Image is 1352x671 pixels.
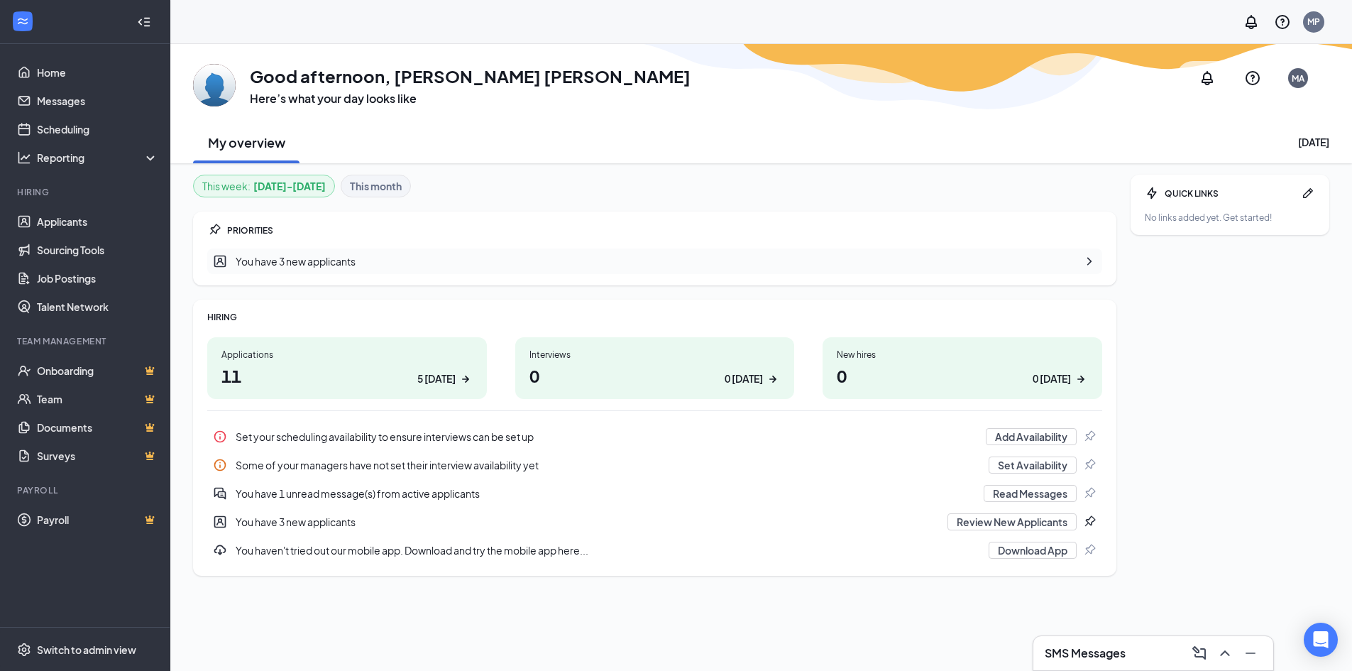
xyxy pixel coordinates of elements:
[1145,186,1159,200] svg: Bolt
[236,430,977,444] div: Set your scheduling availability to ensure interviews can be set up
[207,479,1102,508] div: You have 1 unread message(s) from active applicants
[207,249,1102,274] div: You have 3 new applicants
[37,87,158,115] a: Messages
[1191,645,1208,662] svg: ComposeMessage
[417,371,456,386] div: 5 [DATE]
[1082,430,1097,444] svg: Pin
[17,151,31,165] svg: Analysis
[236,515,939,529] div: You have 3 new applicants
[1304,623,1338,657] div: Open Intercom Messenger
[253,178,326,194] b: [DATE] - [DATE]
[193,64,236,107] img: Megan Anne Pisciotta
[221,364,473,388] h1: 11
[37,236,158,264] a: Sourcing Tools
[1188,642,1211,665] button: ComposeMessage
[823,337,1102,399] a: New hires00 [DATE]ArrowRight
[1216,645,1233,662] svg: ChevronUp
[1082,543,1097,557] svg: Pin
[1298,135,1329,149] div: [DATE]
[1082,515,1097,529] svg: Pin
[1301,186,1315,200] svg: Pen
[137,15,151,29] svg: Collapse
[213,430,227,444] svg: Info
[250,91,691,107] h3: Here’s what your day looks like
[1082,486,1097,501] svg: Pin
[207,422,1102,451] a: InfoSet your scheduling availability to ensure interviews can be set upAdd AvailabilityPin
[989,457,1077,474] button: Set Availability
[207,422,1102,451] div: Set your scheduling availability to ensure interviews can be set up
[207,451,1102,479] a: InfoSome of your managers have not set their interview availability yetSet AvailabilityPin
[208,133,285,151] h2: My overview
[17,186,155,198] div: Hiring
[37,58,158,87] a: Home
[1045,645,1126,661] h3: SMS Messages
[986,428,1077,445] button: Add Availability
[529,349,781,361] div: Interviews
[213,486,227,501] svg: DoubleChatActive
[207,311,1102,323] div: HIRING
[207,536,1102,564] a: DownloadYou haven't tried out our mobile app. Download and try the mobile app here...Download AppPin
[837,364,1088,388] h1: 0
[1165,187,1295,200] div: QUICK LINKS
[1243,13,1260,31] svg: Notifications
[1244,70,1261,87] svg: QuestionInfo
[236,458,980,472] div: Some of your managers have not set their interview availability yet
[37,506,158,534] a: PayrollCrown
[207,337,487,399] a: Applications115 [DATE]ArrowRight
[458,372,473,386] svg: ArrowRight
[236,486,975,501] div: You have 1 unread message(s) from active applicants
[984,485,1077,502] button: Read Messages
[1239,642,1262,665] button: Minimize
[350,178,402,194] b: This month
[37,413,158,442] a: DocumentsCrown
[37,385,158,413] a: TeamCrown
[37,293,158,321] a: Talent Network
[227,224,1102,236] div: PRIORITIES
[213,254,227,268] svg: UserEntity
[16,14,30,28] svg: WorkstreamLogo
[1082,254,1097,268] svg: ChevronRight
[236,543,980,557] div: You haven't tried out our mobile app. Download and try the mobile app here...
[37,207,158,236] a: Applicants
[766,372,780,386] svg: ArrowRight
[1082,458,1097,472] svg: Pin
[1145,212,1315,224] div: No links added yet. Get started!
[207,508,1102,536] a: UserEntityYou have 3 new applicantsReview New ApplicantsPin
[17,643,31,657] svg: Settings
[221,349,473,361] div: Applications
[207,249,1102,274] a: UserEntityYou have 3 new applicantsChevronRight
[1074,372,1088,386] svg: ArrowRight
[1033,371,1071,386] div: 0 [DATE]
[207,479,1102,508] a: DoubleChatActiveYou have 1 unread message(s) from active applicantsRead MessagesPin
[37,442,158,470] a: SurveysCrown
[989,542,1077,559] button: Download App
[207,223,221,237] svg: Pin
[37,356,158,385] a: OnboardingCrown
[236,254,1074,268] div: You have 3 new applicants
[17,335,155,347] div: Team Management
[37,151,159,165] div: Reporting
[1199,70,1216,87] svg: Notifications
[202,178,326,194] div: This week :
[1214,642,1236,665] button: ChevronUp
[529,364,781,388] h1: 0
[17,484,155,496] div: Payroll
[37,264,158,293] a: Job Postings
[1292,72,1304,84] div: MA
[207,508,1102,536] div: You have 3 new applicants
[1274,13,1291,31] svg: QuestionInfo
[837,349,1088,361] div: New hires
[37,115,158,143] a: Scheduling
[947,513,1077,530] button: Review New Applicants
[250,64,691,88] h1: Good afternoon, [PERSON_NAME] [PERSON_NAME]
[1242,645,1259,662] svg: Minimize
[725,371,763,386] div: 0 [DATE]
[213,543,227,557] svg: Download
[37,643,136,657] div: Switch to admin view
[207,536,1102,564] div: You haven't tried out our mobile app. Download and try the mobile app here...
[207,451,1102,479] div: Some of your managers have not set their interview availability yet
[213,515,227,529] svg: UserEntity
[1307,16,1320,28] div: MP
[213,458,227,472] svg: Info
[515,337,795,399] a: Interviews00 [DATE]ArrowRight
